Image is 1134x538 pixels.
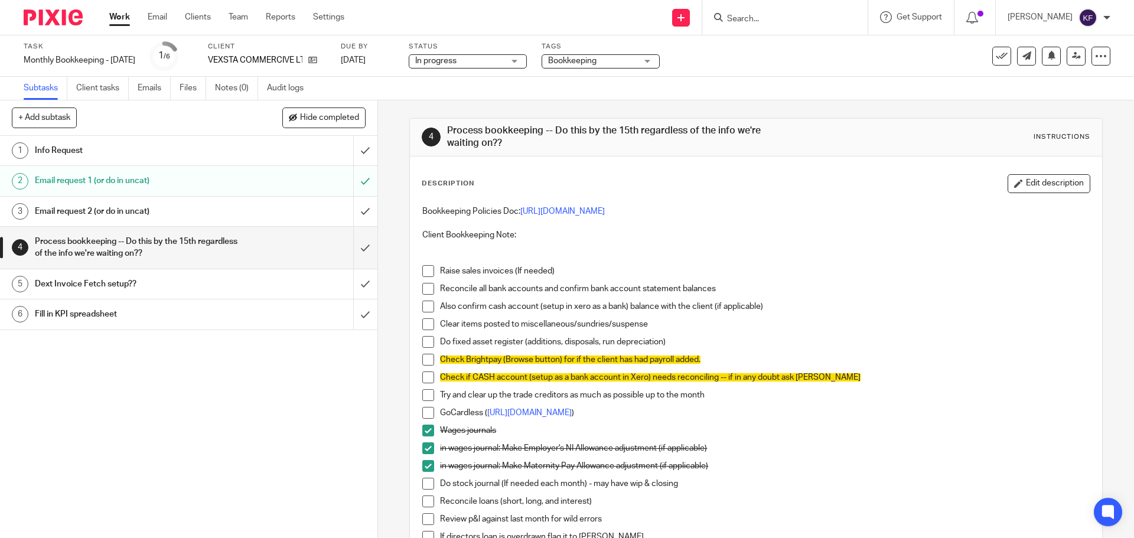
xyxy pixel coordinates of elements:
[341,42,394,51] label: Due by
[35,172,239,190] h1: Email request 1 (or do in uncat)
[1034,132,1090,142] div: Instructions
[440,301,1089,312] p: Also confirm cash account (setup in xero as a bank) balance with the client (if applicable)
[12,107,77,128] button: + Add subtask
[440,460,1089,472] p: in wages journal: Make Maternity Pay Allowance adjustment (if applicable)
[24,77,67,100] a: Subtasks
[24,9,83,25] img: Pixie
[164,53,170,60] small: /6
[440,495,1089,507] p: Reconcile loans (short, long, and interest)
[409,42,527,51] label: Status
[266,11,295,23] a: Reports
[282,107,366,128] button: Hide completed
[1008,174,1090,193] button: Edit description
[548,57,597,65] span: Bookkeeping
[138,77,171,100] a: Emails
[440,265,1089,277] p: Raise sales invoices (If needed)
[440,373,861,382] span: Check if CASH account (setup as a bank account in Xero) needs reconciling -- if in any doubt ask ...
[313,11,344,23] a: Settings
[208,54,302,66] p: VEXSTA COMMERCIVE LTD
[35,275,239,293] h1: Dext Invoice Fetch setup??
[12,306,28,322] div: 6
[422,179,474,188] p: Description
[440,442,1089,454] p: in wages journal: Make Employer's NI Allowance adjustment (if applicable)
[440,425,1089,436] p: Wages journals
[422,229,1089,241] p: Client Bookkeeping Note:
[35,142,239,159] h1: Info Request
[12,203,28,220] div: 3
[440,336,1089,348] p: Do fixed asset register (additions, disposals, run depreciation)
[440,283,1089,295] p: Reconcile all bank accounts and confirm bank account statement balances
[520,207,605,216] a: [URL][DOMAIN_NAME]
[12,173,28,190] div: 2
[341,56,366,64] span: [DATE]
[1078,8,1097,27] img: svg%3E
[267,77,312,100] a: Audit logs
[422,128,441,146] div: 4
[1008,11,1073,23] p: [PERSON_NAME]
[109,11,130,23] a: Work
[440,318,1089,330] p: Clear items posted to miscellaneous/sundries/suspense
[158,49,170,63] div: 1
[12,239,28,256] div: 4
[300,113,359,123] span: Hide completed
[24,42,135,51] label: Task
[12,276,28,292] div: 5
[726,14,832,25] input: Search
[185,11,211,23] a: Clients
[35,233,239,263] h1: Process bookkeeping -- Do this by the 15th regardless of the info we're waiting on??
[229,11,248,23] a: Team
[440,513,1089,525] p: Review p&l against last month for wild errors
[897,13,942,21] span: Get Support
[487,409,572,417] a: [URL][DOMAIN_NAME]
[148,11,167,23] a: Email
[24,54,135,66] div: Monthly Bookkeeping - [DATE]
[542,42,660,51] label: Tags
[415,57,457,65] span: In progress
[35,203,239,220] h1: Email request 2 (or do in uncat)
[422,206,1089,217] p: Bookkeeping Policies Doc:
[215,77,258,100] a: Notes (0)
[180,77,206,100] a: Files
[440,389,1089,401] p: Try and clear up the trade creditors as much as possible up to the month
[440,356,700,364] span: Check Brightpay (Browse button) for if the client has had payroll added.
[24,54,135,66] div: Monthly Bookkeeping - September 2025
[440,478,1089,490] p: Do stock journal (If needed each month) - may have wip & closing
[76,77,129,100] a: Client tasks
[440,407,1089,419] p: GoCardless ( )
[12,142,28,159] div: 1
[447,125,781,150] h1: Process bookkeeping -- Do this by the 15th regardless of the info we're waiting on??
[35,305,239,323] h1: Fill in KPI spreadsheet
[208,42,326,51] label: Client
